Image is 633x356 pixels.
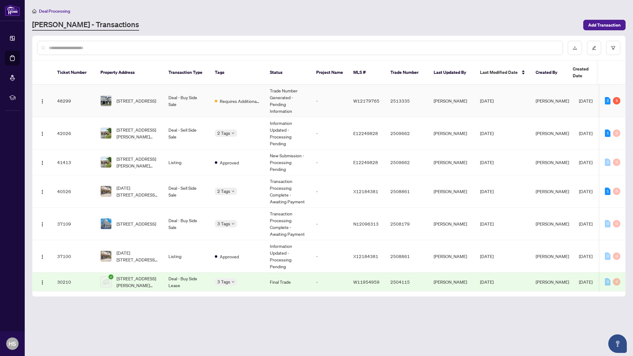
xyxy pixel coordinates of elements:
[40,222,45,227] img: Logo
[101,95,111,106] img: thumbnail-img
[265,240,311,273] td: Information Updated - Processing Pending
[311,273,348,291] td: -
[385,117,429,150] td: 2509662
[52,273,96,291] td: 30210
[265,273,311,291] td: Final Trade
[220,253,239,260] span: Approved
[220,98,260,104] span: Requires Additional Docs
[52,150,96,175] td: 41413
[232,222,235,225] span: down
[579,98,593,104] span: [DATE]
[536,189,569,194] span: [PERSON_NAME]
[164,61,210,85] th: Transaction Type
[605,97,610,104] div: 2
[568,41,582,55] button: download
[583,20,626,30] button: Add Transaction
[480,279,494,285] span: [DATE]
[592,46,596,50] span: edit
[606,41,620,55] button: filter
[117,97,156,104] span: [STREET_ADDRESS]
[265,61,311,85] th: Status
[613,188,620,195] div: 0
[117,275,159,289] span: [STREET_ADDRESS][PERSON_NAME][PERSON_NAME]
[353,98,380,104] span: W12179765
[311,240,348,273] td: -
[429,61,475,85] th: Last Updated By
[480,130,494,136] span: [DATE]
[605,159,610,166] div: 0
[429,208,475,240] td: [PERSON_NAME]
[385,208,429,240] td: 2508179
[39,8,70,14] span: Deal Processing
[40,131,45,136] img: Logo
[385,273,429,291] td: 2504115
[37,157,47,167] button: Logo
[232,190,235,193] span: down
[52,240,96,273] td: 37100
[164,240,210,273] td: Listing
[232,132,235,135] span: down
[52,117,96,150] td: 42026
[37,251,47,261] button: Logo
[573,46,577,50] span: download
[210,61,265,85] th: Tags
[232,280,235,283] span: down
[605,129,610,137] div: 1
[353,253,378,259] span: X12184381
[429,273,475,291] td: [PERSON_NAME]
[429,175,475,208] td: [PERSON_NAME]
[117,220,156,227] span: [STREET_ADDRESS]
[52,61,96,85] th: Ticket Number
[32,9,36,13] span: home
[311,175,348,208] td: -
[429,240,475,273] td: [PERSON_NAME]
[429,117,475,150] td: [PERSON_NAME]
[579,253,593,259] span: [DATE]
[579,189,593,194] span: [DATE]
[429,150,475,175] td: [PERSON_NAME]
[385,61,429,85] th: Trade Number
[480,189,494,194] span: [DATE]
[101,157,111,167] img: thumbnail-img
[353,159,378,165] span: E12249828
[385,240,429,273] td: 2508861
[579,221,593,227] span: [DATE]
[101,277,111,287] img: thumbnail-img
[608,334,627,353] button: Open asap
[117,249,159,263] span: [DATE][STREET_ADDRESS][DATE][PERSON_NAME]
[568,61,611,85] th: Created Date
[96,61,164,85] th: Property Address
[265,150,311,175] td: New Submission - Processing Pending
[605,220,610,227] div: 0
[101,251,111,261] img: thumbnail-img
[52,85,96,117] td: 48299
[37,219,47,229] button: Logo
[220,159,239,166] span: Approved
[108,274,113,279] span: check-circle
[611,46,615,50] span: filter
[40,160,45,165] img: Logo
[613,278,620,286] div: 0
[353,279,380,285] span: W11954959
[164,150,210,175] td: Listing
[536,159,569,165] span: [PERSON_NAME]
[265,208,311,240] td: Transaction Processing Complete - Awaiting Payment
[605,188,610,195] div: 1
[117,184,159,198] span: [DATE][STREET_ADDRESS][DATE][PERSON_NAME]
[164,273,210,291] td: Deal - Buy Side Lease
[9,339,16,348] span: HS
[311,85,348,117] td: -
[613,159,620,166] div: 0
[52,175,96,208] td: 40526
[164,85,210,117] td: Deal - Buy Side Sale
[579,130,593,136] span: [DATE]
[353,189,378,194] span: X12184381
[265,117,311,150] td: Information Updated - Processing Pending
[40,254,45,259] img: Logo
[536,130,569,136] span: [PERSON_NAME]
[587,41,601,55] button: edit
[265,85,311,117] td: Trade Number Generated - Pending Information
[385,85,429,117] td: 2513335
[429,85,475,117] td: [PERSON_NAME]
[573,66,599,79] span: Created Date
